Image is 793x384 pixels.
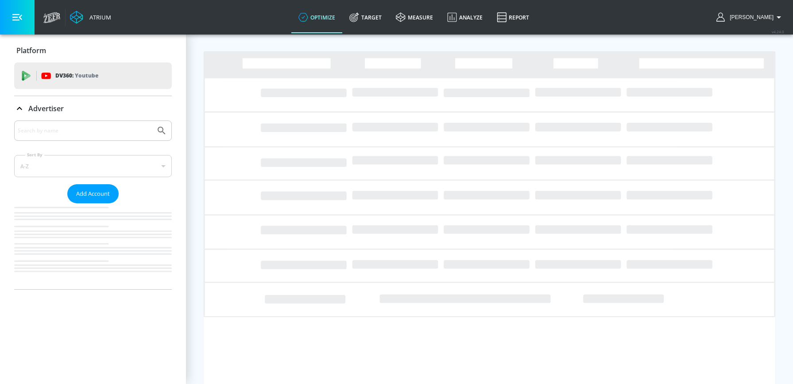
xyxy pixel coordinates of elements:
[70,11,111,24] a: Atrium
[716,12,784,23] button: [PERSON_NAME]
[14,62,172,89] div: DV360: Youtube
[389,1,440,33] a: measure
[291,1,342,33] a: optimize
[440,1,490,33] a: Analyze
[490,1,536,33] a: Report
[772,29,784,34] span: v 4.24.0
[14,155,172,177] div: A-Z
[14,38,172,63] div: Platform
[55,71,98,81] p: DV360:
[14,203,172,289] nav: list of Advertiser
[75,71,98,80] p: Youtube
[67,184,119,203] button: Add Account
[18,125,152,136] input: Search by name
[16,46,46,55] p: Platform
[28,104,64,113] p: Advertiser
[25,152,44,158] label: Sort By
[342,1,389,33] a: Target
[76,189,110,199] span: Add Account
[86,13,111,21] div: Atrium
[14,120,172,289] div: Advertiser
[14,96,172,121] div: Advertiser
[726,14,774,20] span: login as: amanda.cermak@zefr.com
